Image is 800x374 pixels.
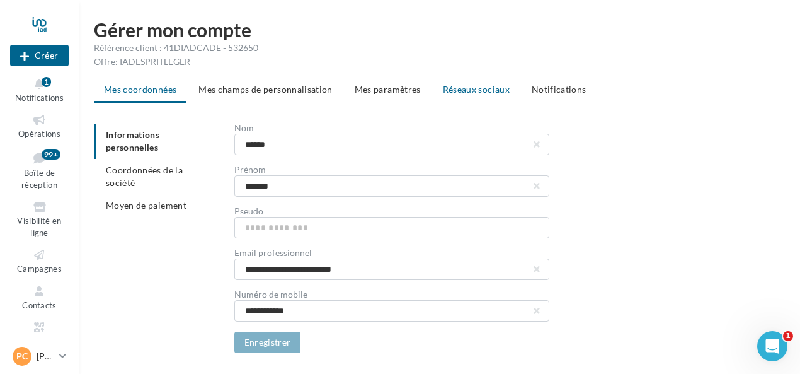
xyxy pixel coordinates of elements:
[234,290,549,299] div: Numéro de mobile
[18,129,60,139] span: Opérations
[16,350,28,363] span: PC
[10,45,69,66] div: Nouvelle campagne
[10,318,69,349] a: Médiathèque
[21,168,57,190] span: Boîte de réception
[234,332,301,353] button: Enregistrer
[17,216,61,238] span: Visibilité en ligne
[94,56,785,68] div: Offre: IADESPRITLEGER
[443,84,510,95] span: Réseaux sociaux
[22,300,57,310] span: Contacts
[15,93,64,103] span: Notifications
[532,84,586,95] span: Notifications
[106,165,183,188] span: Coordonnées de la société
[234,207,549,216] div: Pseudo
[17,264,62,274] span: Campagnes
[42,77,51,87] div: 1
[10,110,69,141] a: Opérations
[106,200,186,211] span: Moyen de paiement
[10,147,69,193] a: Boîte de réception99+
[783,331,793,341] span: 1
[94,42,785,54] div: Référence client : 41DIADCADE - 532650
[757,331,787,361] iframe: Intercom live chat
[37,350,54,363] p: [PERSON_NAME]
[234,124,549,132] div: Nom
[10,245,69,276] a: Campagnes
[10,45,69,66] button: Créer
[10,344,69,368] a: PC [PERSON_NAME]
[355,84,421,95] span: Mes paramètres
[234,248,549,257] div: Email professionnel
[42,149,60,160] div: 99+
[94,20,785,39] h1: Gérer mon compte
[198,84,333,95] span: Mes champs de personnalisation
[10,282,69,313] a: Contacts
[10,197,69,240] a: Visibilité en ligne
[10,74,69,105] button: Notifications 1
[234,165,549,174] div: Prénom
